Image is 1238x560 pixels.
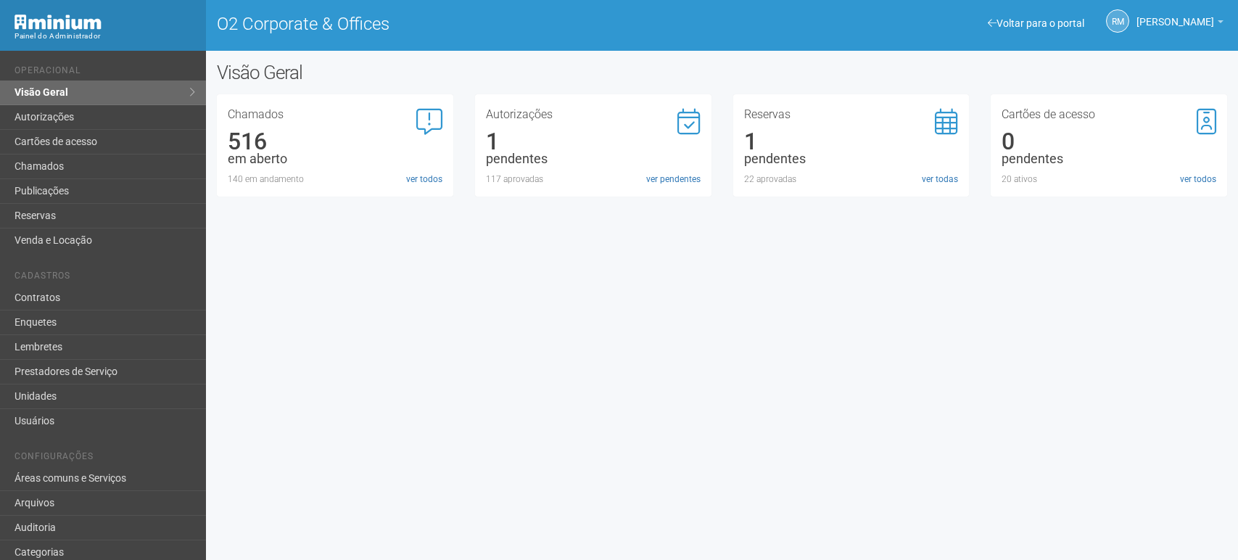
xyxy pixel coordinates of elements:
[744,173,959,186] div: 22 aprovadas
[1136,2,1214,28] span: Rogério Machado
[486,109,701,120] h3: Autorizações
[486,152,701,165] div: pendentes
[15,30,195,43] div: Painel do Administrador
[15,65,195,81] li: Operacional
[228,173,442,186] div: 140 em andamento
[1002,109,1216,120] h3: Cartões de acesso
[744,152,959,165] div: pendentes
[217,15,711,33] h1: O2 Corporate & Offices
[15,271,195,286] li: Cadastros
[228,109,442,120] h3: Chamados
[1180,173,1216,186] a: ver todos
[922,173,958,186] a: ver todas
[988,17,1084,29] a: Voltar para o portal
[486,135,701,148] div: 1
[1136,18,1223,30] a: [PERSON_NAME]
[15,15,102,30] img: Minium
[217,62,625,83] h2: Visão Geral
[1106,9,1129,33] a: RM
[15,451,195,466] li: Configurações
[1002,173,1216,186] div: 20 ativos
[744,109,959,120] h3: Reservas
[744,135,959,148] div: 1
[406,173,442,186] a: ver todos
[228,135,442,148] div: 516
[486,173,701,186] div: 117 aprovadas
[646,173,701,186] a: ver pendentes
[1002,152,1216,165] div: pendentes
[1002,135,1216,148] div: 0
[228,152,442,165] div: em aberto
